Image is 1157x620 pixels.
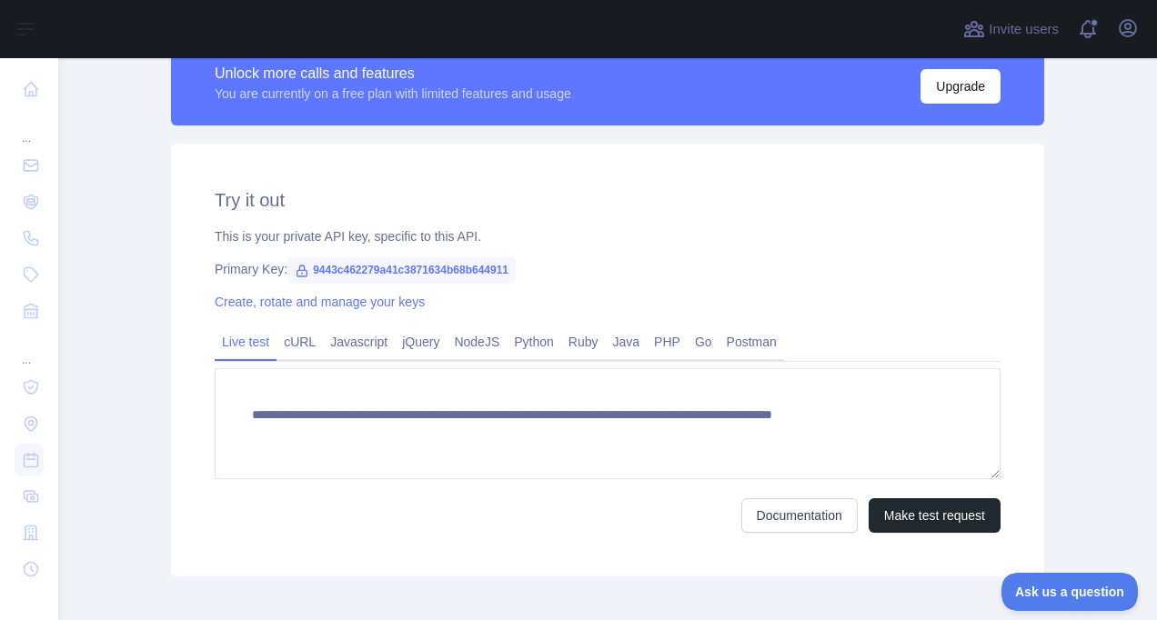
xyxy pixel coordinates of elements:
div: This is your private API key, specific to this API. [215,227,1001,245]
a: PHP [647,327,688,356]
button: Upgrade [921,69,1001,104]
div: ... [15,109,44,145]
a: Go [688,327,719,356]
div: Primary Key: [215,260,1001,278]
a: Ruby [561,327,606,356]
a: cURL [277,327,323,356]
div: Unlock more calls and features [215,63,571,85]
h2: Try it out [215,187,1001,213]
iframe: Toggle Customer Support [1001,573,1139,611]
div: You are currently on a free plan with limited features and usage [215,85,571,103]
a: jQuery [395,327,447,356]
a: Live test [215,327,277,356]
a: Javascript [323,327,395,356]
span: Invite users [989,19,1059,40]
button: Invite users [960,15,1062,44]
a: NodeJS [447,327,507,356]
button: Make test request [869,498,1001,533]
span: 9443c462279a41c3871634b68b644911 [287,256,516,284]
a: Create, rotate and manage your keys [215,295,425,309]
div: ... [15,331,44,367]
a: Documentation [741,498,858,533]
a: Python [507,327,561,356]
a: Postman [719,327,784,356]
a: Java [606,327,648,356]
